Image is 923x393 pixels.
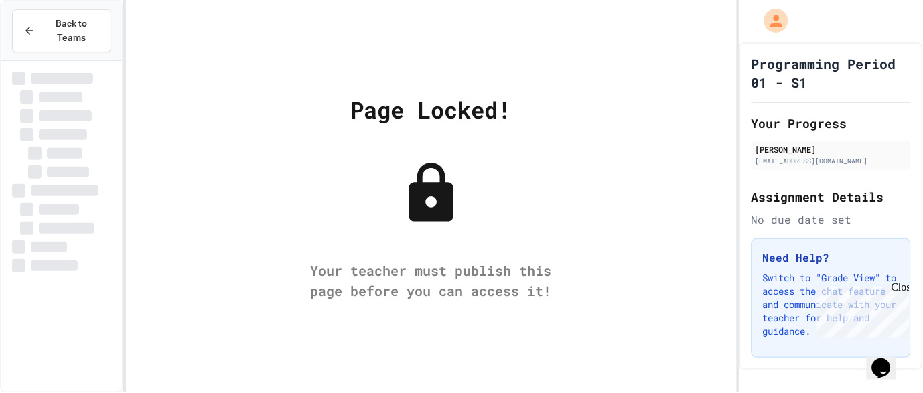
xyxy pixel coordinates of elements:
[756,156,907,166] div: [EMAIL_ADDRESS][DOMAIN_NAME]
[750,5,792,36] div: My Account
[752,114,911,133] h2: Your Progress
[756,143,907,155] div: [PERSON_NAME]
[297,260,565,301] div: Your teacher must publish this page before you can access it!
[752,54,911,92] h1: Programming Period 01 - S1
[5,5,92,85] div: Chat with us now!Close
[763,271,900,338] p: Switch to "Grade View" to access the chat feature and communicate with your teacher for help and ...
[763,250,900,266] h3: Need Help?
[812,281,910,338] iframe: chat widget
[44,17,100,45] span: Back to Teams
[752,212,911,228] div: No due date set
[752,187,911,206] h2: Assignment Details
[351,92,512,127] div: Page Locked!
[12,9,111,52] button: Back to Teams
[867,339,910,380] iframe: chat widget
